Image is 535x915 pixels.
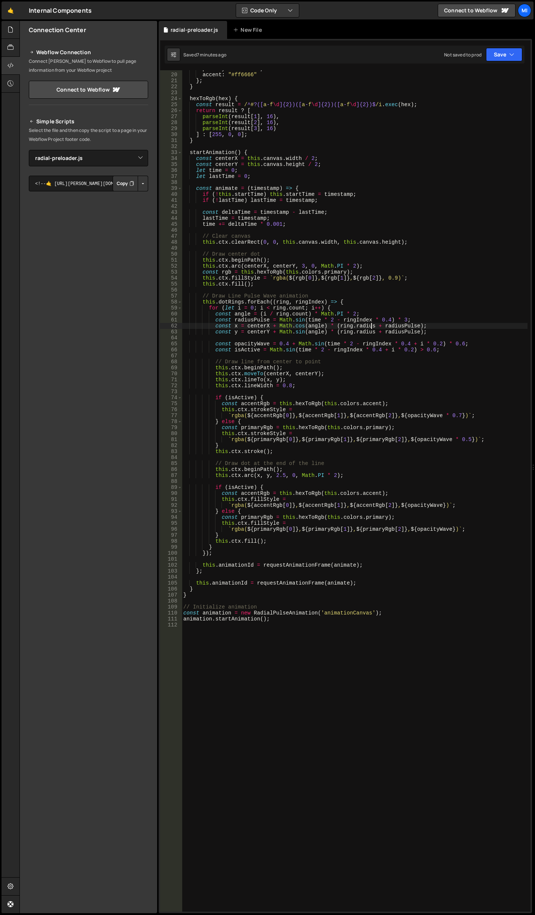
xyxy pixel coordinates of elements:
[160,161,182,167] div: 35
[160,443,182,449] div: 82
[160,544,182,550] div: 99
[29,276,149,343] iframe: YouTube video player
[160,574,182,580] div: 104
[160,233,182,239] div: 47
[160,431,182,437] div: 80
[160,377,182,383] div: 71
[160,114,182,120] div: 27
[160,413,182,419] div: 77
[160,150,182,155] div: 33
[160,108,182,114] div: 26
[183,52,226,58] div: Saved
[160,359,182,365] div: 68
[160,281,182,287] div: 55
[160,185,182,191] div: 39
[160,514,182,520] div: 94
[160,203,182,209] div: 42
[160,90,182,96] div: 23
[160,215,182,221] div: 44
[160,532,182,538] div: 97
[160,610,182,616] div: 110
[160,419,182,425] div: 78
[160,96,182,102] div: 24
[160,221,182,227] div: 45
[160,239,182,245] div: 48
[29,6,92,15] div: Internal Components
[160,508,182,514] div: 93
[160,251,182,257] div: 50
[160,347,182,353] div: 66
[160,538,182,544] div: 98
[29,81,148,99] a: Connect to Webflow
[486,48,522,61] button: Save
[160,395,182,401] div: 74
[160,305,182,311] div: 59
[29,117,148,126] h2: Simple Scripts
[160,437,182,443] div: 81
[160,389,182,395] div: 73
[160,460,182,466] div: 85
[160,191,182,197] div: 40
[160,622,182,628] div: 112
[438,4,516,17] a: Connect to Webflow
[197,52,226,58] div: 7 minutes ago
[29,126,148,144] p: Select the file and then copy the script to a page in your Webflow Project footer code.
[518,4,531,17] div: Mi
[160,227,182,233] div: 46
[160,275,182,281] div: 54
[160,126,182,132] div: 29
[160,568,182,574] div: 103
[160,132,182,138] div: 30
[160,484,182,490] div: 89
[160,455,182,460] div: 84
[160,371,182,377] div: 70
[160,120,182,126] div: 28
[160,592,182,598] div: 107
[160,84,182,90] div: 22
[160,401,182,407] div: 75
[160,425,182,431] div: 79
[160,341,182,347] div: 65
[113,176,138,191] button: Copy
[160,317,182,323] div: 61
[444,52,481,58] div: Not saved to prod
[160,72,182,78] div: 20
[160,562,182,568] div: 102
[160,616,182,622] div: 111
[160,496,182,502] div: 91
[160,102,182,108] div: 25
[160,209,182,215] div: 43
[160,269,182,275] div: 53
[160,526,182,532] div: 96
[160,144,182,150] div: 32
[160,287,182,293] div: 56
[160,383,182,389] div: 72
[233,26,265,34] div: New File
[29,48,148,57] h2: Webflow Connection
[160,167,182,173] div: 36
[160,197,182,203] div: 41
[160,466,182,472] div: 86
[160,155,182,161] div: 34
[160,257,182,263] div: 51
[160,173,182,179] div: 37
[160,598,182,604] div: 108
[160,138,182,144] div: 31
[160,520,182,526] div: 95
[160,323,182,329] div: 62
[113,176,148,191] div: Button group with nested dropdown
[160,449,182,455] div: 83
[160,329,182,335] div: 63
[29,26,86,34] h2: Connection Center
[160,263,182,269] div: 52
[160,311,182,317] div: 60
[160,580,182,586] div: 105
[160,478,182,484] div: 88
[160,556,182,562] div: 101
[160,299,182,305] div: 58
[160,293,182,299] div: 57
[236,4,299,17] button: Code Only
[29,176,148,191] textarea: <!--🤙 [URL][PERSON_NAME][DOMAIN_NAME]> <script>document.addEventListener("DOMContentLoaded", func...
[160,502,182,508] div: 92
[160,365,182,371] div: 69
